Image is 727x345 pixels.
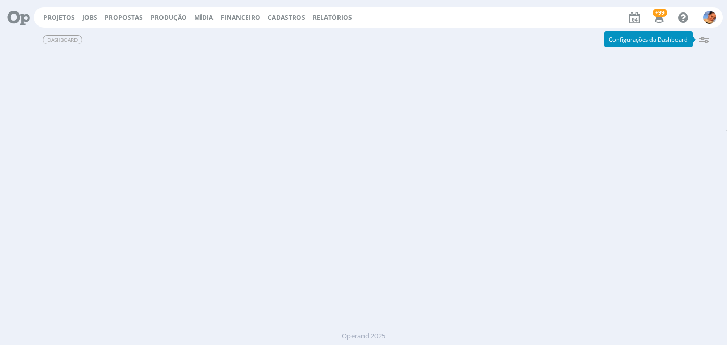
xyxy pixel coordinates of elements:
[191,14,216,22] button: Mídia
[265,14,308,22] button: Cadastros
[79,14,101,22] button: Jobs
[102,14,146,22] button: Propostas
[221,13,260,22] a: Financeiro
[40,14,78,22] button: Projetos
[604,31,693,47] div: Configurações da Dashboard
[218,14,264,22] button: Financeiro
[147,14,190,22] button: Produção
[43,13,75,22] a: Projetos
[703,11,716,24] img: L
[43,35,82,44] span: Dashboard
[309,14,355,22] button: Relatórios
[312,13,352,22] a: Relatórios
[653,9,667,17] span: +99
[82,13,97,22] a: Jobs
[105,13,143,22] span: Propostas
[151,13,187,22] a: Produção
[703,8,717,27] button: L
[648,8,669,27] button: +99
[194,13,213,22] a: Mídia
[268,13,305,22] span: Cadastros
